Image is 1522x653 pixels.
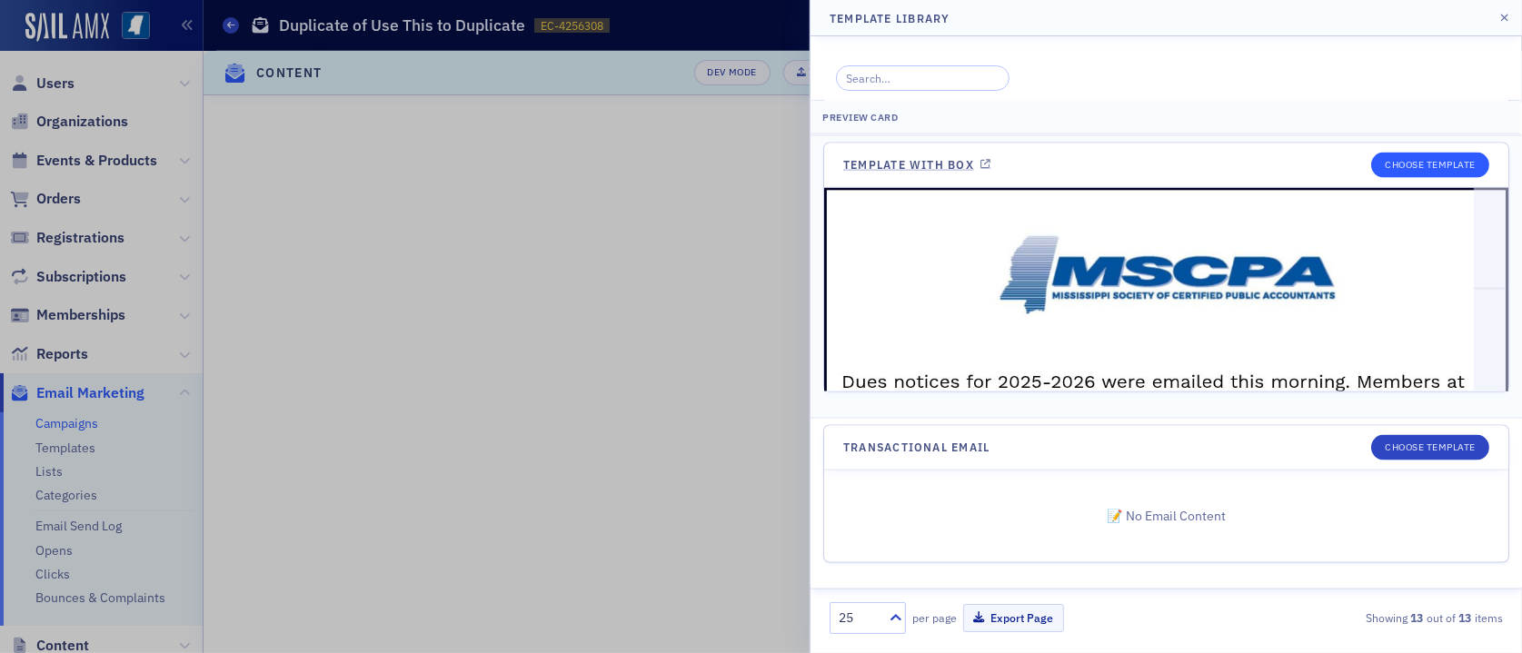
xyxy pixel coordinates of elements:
span: No Email Content [824,470,1508,563]
a: Transactional Email [843,440,1008,454]
a: Template with Box [843,158,991,172]
h4: Template Library [830,10,950,26]
button: Choose Template [1371,435,1489,460]
button: Choose Template [1371,153,1489,178]
strong: 13 [1456,609,1475,626]
span: 📝 [1107,508,1126,524]
button: Export Page [963,604,1064,632]
span: Preview Card [822,111,898,124]
strong: 13 [1408,609,1427,626]
input: Search… [836,65,1010,91]
div: 25 [839,608,879,628]
label: per page [912,609,957,626]
div: Showing out of items [1291,609,1503,626]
